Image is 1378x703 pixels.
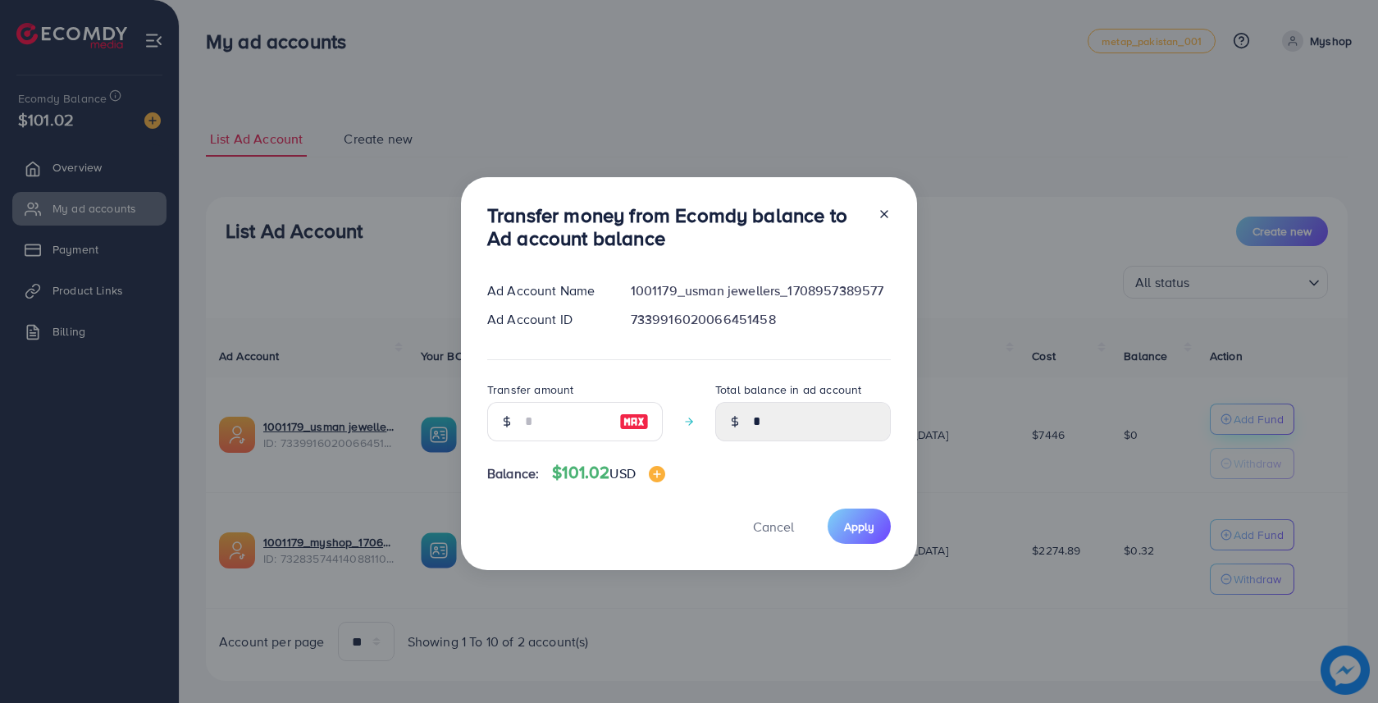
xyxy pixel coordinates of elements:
[609,464,635,482] span: USD
[649,466,665,482] img: image
[732,509,814,544] button: Cancel
[474,281,618,300] div: Ad Account Name
[487,203,865,251] h3: Transfer money from Ecomdy balance to Ad account balance
[828,509,891,544] button: Apply
[487,381,573,398] label: Transfer amount
[552,463,665,483] h4: $101.02
[618,281,904,300] div: 1001179_usman jewellers_1708957389577
[474,310,618,329] div: Ad Account ID
[618,310,904,329] div: 7339916020066451458
[753,518,794,536] span: Cancel
[619,412,649,431] img: image
[844,518,874,535] span: Apply
[715,381,861,398] label: Total balance in ad account
[487,464,539,483] span: Balance:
